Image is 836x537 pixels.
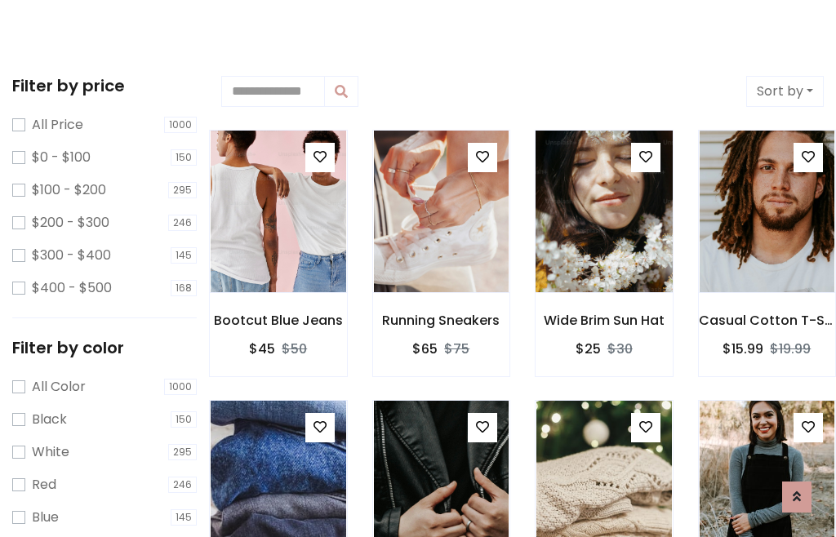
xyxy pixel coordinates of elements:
label: $200 - $300 [32,213,109,233]
del: $75 [444,340,469,358]
h6: Casual Cotton T-Shirt [699,313,836,328]
label: Black [32,410,67,429]
span: 145 [171,509,197,526]
label: All Price [32,115,83,135]
h6: Bootcut Blue Jeans [210,313,347,328]
h5: Filter by price [12,76,197,95]
h6: $25 [576,341,601,357]
span: 246 [168,215,197,231]
label: All Color [32,377,86,397]
h6: $45 [249,341,275,357]
h5: Filter by color [12,338,197,357]
button: Sort by [746,76,824,107]
span: 1000 [164,379,197,395]
h6: $65 [412,341,438,357]
span: 1000 [164,117,197,133]
label: Red [32,475,56,495]
span: 168 [171,280,197,296]
h6: Running Sneakers [373,313,510,328]
label: $0 - $100 [32,148,91,167]
label: $100 - $200 [32,180,106,200]
del: $19.99 [770,340,811,358]
span: 150 [171,149,197,166]
label: Blue [32,508,59,527]
span: 295 [168,182,197,198]
h6: $15.99 [723,341,763,357]
h6: Wide Brim Sun Hat [536,313,673,328]
label: White [32,442,69,462]
span: 150 [171,411,197,428]
label: $300 - $400 [32,246,111,265]
label: $400 - $500 [32,278,112,298]
del: $30 [607,340,633,358]
span: 145 [171,247,197,264]
del: $50 [282,340,307,358]
span: 246 [168,477,197,493]
span: 295 [168,444,197,460]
